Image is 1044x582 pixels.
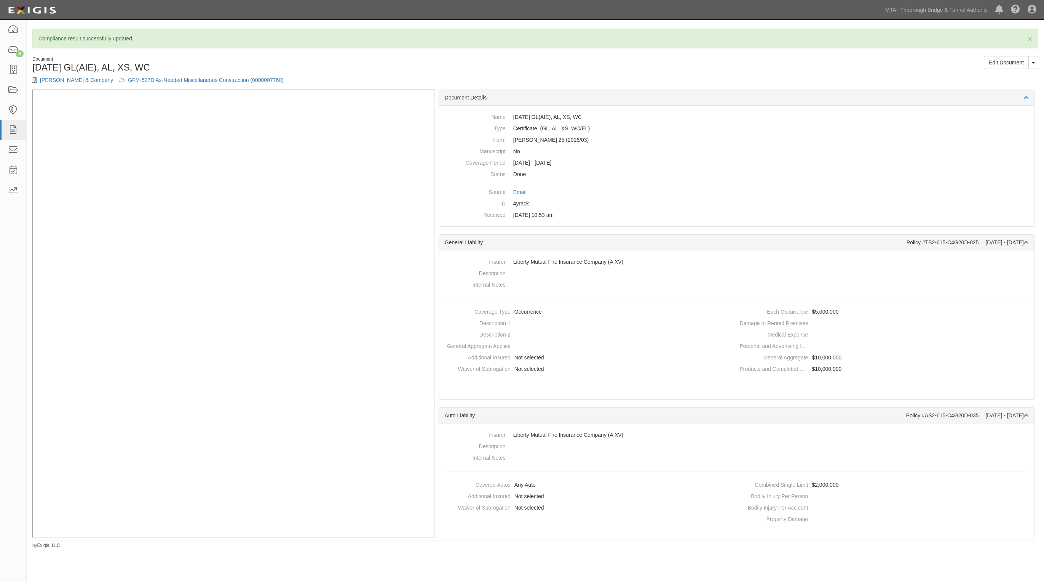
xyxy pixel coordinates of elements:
[445,256,506,266] dt: Insurer
[37,543,60,548] a: Exigis, LLC
[6,3,58,17] img: Logo
[442,352,734,363] dd: Not selected
[739,363,808,373] dt: Products and Completed Operations
[442,340,511,350] dt: General Aggregate Applies
[38,35,1032,42] p: Compliance result successfully updated.
[128,77,284,83] a: GFM-527D As-Needed Miscellaneous Construction (0000007760)
[442,329,511,338] dt: Description 2
[442,363,511,373] dt: Waiver of Subrogation
[439,90,1034,106] div: Document Details
[445,268,506,277] dt: Description
[445,452,506,462] dt: Internal Notes
[739,317,808,327] dt: Damage to Rented Premises
[739,363,1031,375] dd: $10,000,000
[1028,34,1032,43] span: ×
[984,56,1029,69] a: Edit Document
[445,146,1028,157] dd: No
[445,209,506,219] dt: Received
[445,198,1028,209] dd: 4yrack
[445,256,1028,268] dd: Liberty Mutual Fire Insurance Company (A XV)
[739,352,1031,363] dd: $10,000,000
[739,491,808,500] dt: Bodily Injury Per Person
[445,239,907,246] div: General Liability
[445,157,1028,168] dd: [DATE] - [DATE]
[32,542,60,549] small: by
[739,352,808,361] dt: General Aggregate
[442,352,511,361] dt: Additional Insured
[40,77,113,83] a: [PERSON_NAME] & Company
[445,134,506,144] dt: Form
[445,123,506,132] dt: Type
[442,491,511,500] dt: Additional Insured
[442,306,511,316] dt: Coverage Type
[442,479,734,491] dd: Any Auto
[442,479,511,489] dt: Covered Autos
[442,502,734,513] dd: Not selected
[445,123,1028,134] dd: General Liability Auto Liability Excess/Umbrella Liability Workers Compensation/Employers Liability
[739,306,1031,317] dd: $5,000,000
[445,111,1028,123] dd: [DATE] GL(AIE), AL, XS, WC
[739,340,808,350] dt: Personal and Advertising Injury
[1011,5,1020,14] i: Help Center - Complianz
[445,412,906,419] div: Auto Liability
[445,111,506,121] dt: Name
[445,429,506,439] dt: Insurer
[513,189,527,195] a: Email
[739,479,808,489] dt: Combined Single Limit
[442,491,734,502] dd: Not selected
[739,502,808,511] dt: Bodily Injury Per Accident
[442,306,734,317] dd: Occurrence
[445,441,506,450] dt: Description
[906,412,1028,419] div: Policy #AS2-615-C4G20D-035 [DATE] - [DATE]
[442,502,511,511] dt: Waiver of Subrogation
[739,329,808,338] dt: Medical Expense
[442,363,734,375] dd: Not selected
[739,479,1031,491] dd: $2,000,000
[16,50,24,57] div: 8
[739,306,808,316] dt: Each Occurrence
[445,168,1028,180] dd: Done
[32,56,530,63] div: Document
[445,134,1028,146] dd: [PERSON_NAME] 25 (2016/03)
[1028,35,1032,43] button: Close
[445,157,506,167] dt: Coverage Period
[445,209,1028,221] dd: [DATE] 10:53 am
[445,198,506,207] dt: ID
[881,2,991,18] a: MTA - Triborough Bridge & Tunnel Authority
[442,317,511,327] dt: Description 1
[32,63,530,72] h1: [DATE] GL(AIE), AL, XS, WC
[739,513,808,523] dt: Property Damage
[445,186,506,196] dt: Source
[445,168,506,178] dt: Status
[907,239,1028,246] div: Policy #TB2-615-C4G20D-025 [DATE] - [DATE]
[445,429,1028,441] dd: Liberty Mutual Fire Insurance Company (A XV)
[445,279,506,289] dt: Internal Notes
[445,146,506,155] dt: Manuscript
